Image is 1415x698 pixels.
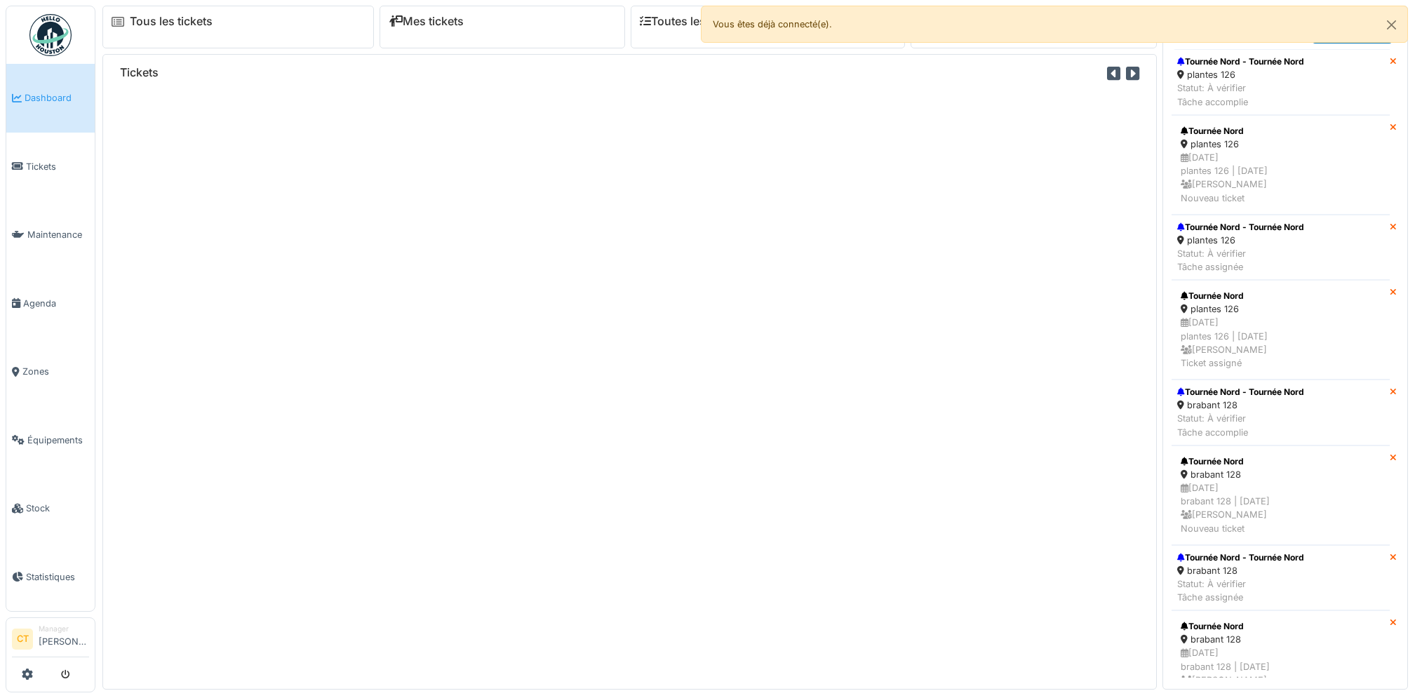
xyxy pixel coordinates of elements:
[1177,386,1304,398] div: Tournée Nord - Tournée Nord
[1172,115,1390,215] a: Tournée Nord plantes 126 [DATE]plantes 126 | [DATE] [PERSON_NAME]Nouveau ticket
[27,434,89,447] span: Équipements
[1177,577,1304,604] div: Statut: À vérifier Tâche assignée
[6,406,95,475] a: Équipements
[39,624,89,654] li: [PERSON_NAME]
[1181,468,1381,481] div: brabant 128
[6,64,95,133] a: Dashboard
[1172,215,1390,281] a: Tournée Nord - Tournée Nord plantes 126 Statut: À vérifierTâche assignée
[6,337,95,406] a: Zones
[1181,125,1381,137] div: Tournée Nord
[1177,55,1304,68] div: Tournée Nord - Tournée Nord
[1181,151,1381,205] div: [DATE] plantes 126 | [DATE] [PERSON_NAME] Nouveau ticket
[1177,564,1304,577] div: brabant 128
[1177,68,1304,81] div: plantes 126
[389,15,464,28] a: Mes tickets
[1181,633,1381,646] div: brabant 128
[6,474,95,543] a: Stock
[6,543,95,612] a: Statistiques
[1172,545,1390,611] a: Tournée Nord - Tournée Nord brabant 128 Statut: À vérifierTâche assignée
[120,66,159,79] h6: Tickets
[1172,49,1390,115] a: Tournée Nord - Tournée Nord plantes 126 Statut: À vérifierTâche accomplie
[26,160,89,173] span: Tickets
[39,624,89,634] div: Manager
[6,201,95,269] a: Maintenance
[6,269,95,338] a: Agenda
[1181,481,1381,535] div: [DATE] brabant 128 | [DATE] [PERSON_NAME] Nouveau ticket
[6,133,95,201] a: Tickets
[1181,290,1381,302] div: Tournée Nord
[25,91,89,105] span: Dashboard
[1177,412,1304,438] div: Statut: À vérifier Tâche accomplie
[1181,620,1381,633] div: Tournée Nord
[1177,247,1304,274] div: Statut: À vérifier Tâche assignée
[1181,302,1381,316] div: plantes 126
[1177,234,1304,247] div: plantes 126
[1172,445,1390,545] a: Tournée Nord brabant 128 [DATE]brabant 128 | [DATE] [PERSON_NAME]Nouveau ticket
[1177,398,1304,412] div: brabant 128
[1177,551,1304,564] div: Tournée Nord - Tournée Nord
[22,365,89,378] span: Zones
[1376,6,1407,43] button: Close
[26,570,89,584] span: Statistiques
[23,297,89,310] span: Agenda
[1172,380,1390,445] a: Tournée Nord - Tournée Nord brabant 128 Statut: À vérifierTâche accomplie
[1181,455,1381,468] div: Tournée Nord
[701,6,1409,43] div: Vous êtes déjà connecté(e).
[1177,81,1304,108] div: Statut: À vérifier Tâche accomplie
[130,15,213,28] a: Tous les tickets
[26,502,89,515] span: Stock
[29,14,72,56] img: Badge_color-CXgf-gQk.svg
[12,629,33,650] li: CT
[1181,137,1381,151] div: plantes 126
[12,624,89,657] a: CT Manager[PERSON_NAME]
[1177,221,1304,234] div: Tournée Nord - Tournée Nord
[1172,280,1390,380] a: Tournée Nord plantes 126 [DATE]plantes 126 | [DATE] [PERSON_NAME]Ticket assigné
[27,228,89,241] span: Maintenance
[640,15,744,28] a: Toutes les tâches
[1181,316,1381,370] div: [DATE] plantes 126 | [DATE] [PERSON_NAME] Ticket assigné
